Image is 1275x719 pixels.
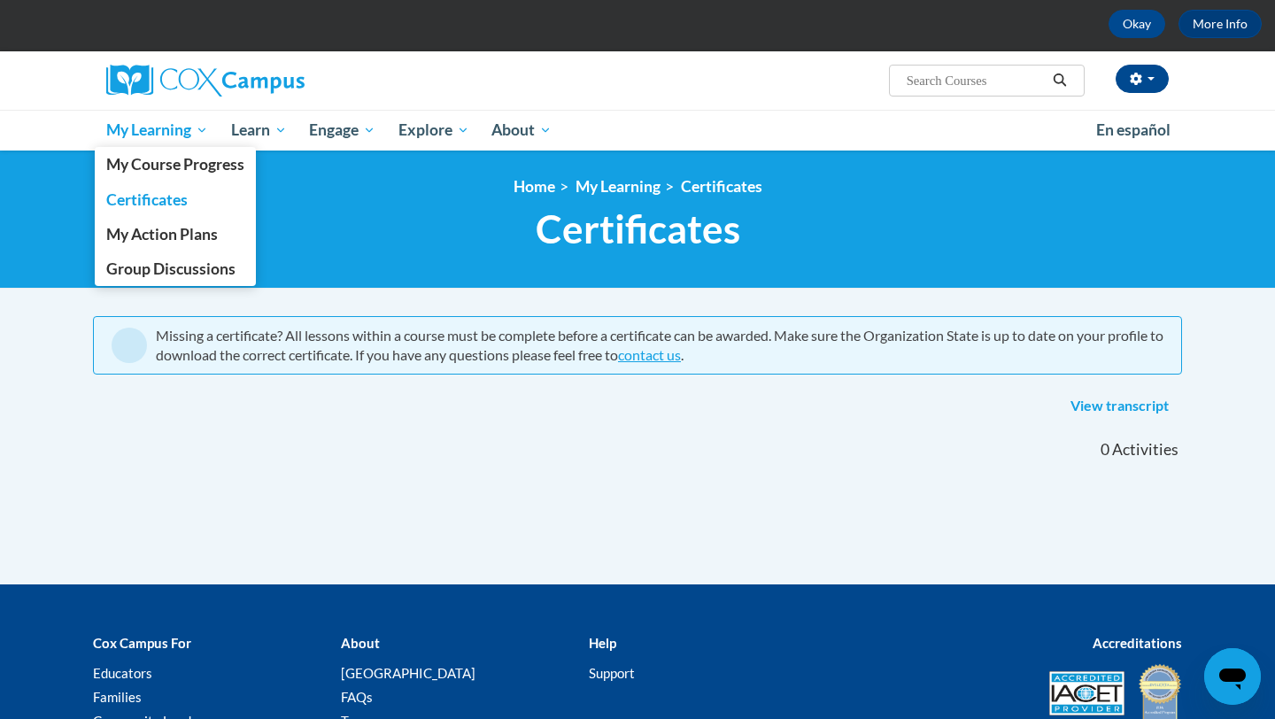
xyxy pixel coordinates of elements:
a: My Action Plans [95,217,256,251]
a: Home [514,177,555,196]
b: About [341,635,380,651]
a: Learn [220,110,298,151]
span: Engage [309,120,375,141]
a: My Learning [576,177,661,196]
a: Engage [297,110,387,151]
div: Missing a certificate? All lessons within a course must be complete before a certificate can be a... [156,326,1163,365]
b: Help [589,635,616,651]
span: En español [1096,120,1171,139]
span: My Learning [106,120,208,141]
a: My Course Progress [95,147,256,182]
iframe: Button to launch messaging window [1204,648,1261,705]
a: More Info [1178,10,1262,38]
span: My Course Progress [106,155,244,174]
a: Explore [387,110,481,151]
a: Certificates [681,177,762,196]
span: My Action Plans [106,225,218,244]
span: Activities [1112,440,1178,460]
a: Educators [93,665,152,681]
span: Certificates [106,190,188,209]
a: About [481,110,564,151]
b: Accreditations [1093,635,1182,651]
span: Certificates [536,205,740,252]
input: Search Courses [905,70,1047,91]
a: My Learning [95,110,220,151]
span: Group Discussions [106,259,236,278]
button: Search [1047,70,1073,91]
a: FAQs [341,689,373,705]
a: Group Discussions [95,251,256,286]
button: Okay [1109,10,1165,38]
span: Learn [231,120,287,141]
button: Account Settings [1116,65,1169,93]
b: Cox Campus For [93,635,191,651]
span: 0 [1101,440,1109,460]
a: contact us [618,346,681,363]
a: Cox Campus [106,65,443,97]
a: Certificates [95,182,256,217]
img: Accredited IACET® Provider [1049,671,1124,715]
span: About [491,120,552,141]
a: View transcript [1057,392,1182,421]
a: En español [1085,112,1182,149]
div: Main menu [80,110,1195,151]
a: Families [93,689,142,705]
a: [GEOGRAPHIC_DATA] [341,665,475,681]
span: Explore [398,120,469,141]
a: Support [589,665,635,681]
img: Cox Campus [106,65,305,97]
